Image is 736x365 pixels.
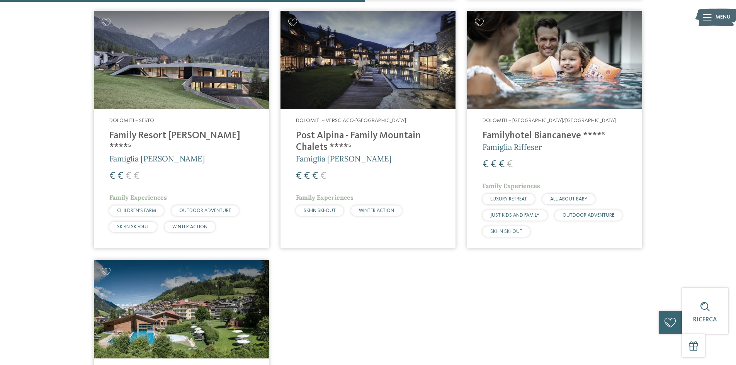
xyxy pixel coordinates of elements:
[483,142,542,152] span: Famiglia Riffeser
[109,171,115,181] span: €
[296,171,302,181] span: €
[483,160,488,170] span: €
[296,118,406,123] span: Dolomiti – Versciaco-[GEOGRAPHIC_DATA]
[117,208,156,213] span: CHILDREN’S FARM
[490,213,539,218] span: JUST KIDS AND FAMILY
[296,130,440,153] h4: Post Alpina - Family Mountain Chalets ****ˢ
[483,118,616,123] span: Dolomiti – [GEOGRAPHIC_DATA]/[GEOGRAPHIC_DATA]
[117,224,149,229] span: SKI-IN SKI-OUT
[304,208,336,213] span: SKI-IN SKI-OUT
[94,260,269,358] img: Cercate un hotel per famiglie? Qui troverete solo i migliori!
[296,154,391,163] span: Famiglia [PERSON_NAME]
[491,160,496,170] span: €
[296,194,354,201] span: Family Experiences
[563,213,614,218] span: OUTDOOR ADVENTURE
[109,194,167,201] span: Family Experiences
[483,182,540,190] span: Family Experiences
[320,171,326,181] span: €
[179,208,231,213] span: OUTDOOR ADVENTURE
[280,11,456,248] a: Cercate un hotel per famiglie? Qui troverete solo i migliori! Dolomiti – Versciaco-[GEOGRAPHIC_DA...
[490,197,527,202] span: LUXURY RETREAT
[499,160,505,170] span: €
[109,130,253,153] h4: Family Resort [PERSON_NAME] ****ˢ
[304,171,310,181] span: €
[467,11,642,248] a: Cercate un hotel per famiglie? Qui troverete solo i migliori! Dolomiti – [GEOGRAPHIC_DATA]/[GEOGR...
[359,208,394,213] span: WINTER ACTION
[94,11,269,248] a: Cercate un hotel per famiglie? Qui troverete solo i migliori! Dolomiti – Sesto Family Resort [PER...
[117,171,123,181] span: €
[693,317,717,323] span: Ricerca
[507,160,513,170] span: €
[490,229,522,234] span: SKI-IN SKI-OUT
[550,197,587,202] span: ALL ABOUT BABY
[172,224,207,229] span: WINTER ACTION
[312,171,318,181] span: €
[109,154,205,163] span: Famiglia [PERSON_NAME]
[280,11,456,109] img: Post Alpina - Family Mountain Chalets ****ˢ
[94,11,269,109] img: Family Resort Rainer ****ˢ
[109,118,154,123] span: Dolomiti – Sesto
[126,171,131,181] span: €
[134,171,139,181] span: €
[483,130,627,142] h4: Familyhotel Biancaneve ****ˢ
[467,11,642,109] img: Cercate un hotel per famiglie? Qui troverete solo i migliori!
